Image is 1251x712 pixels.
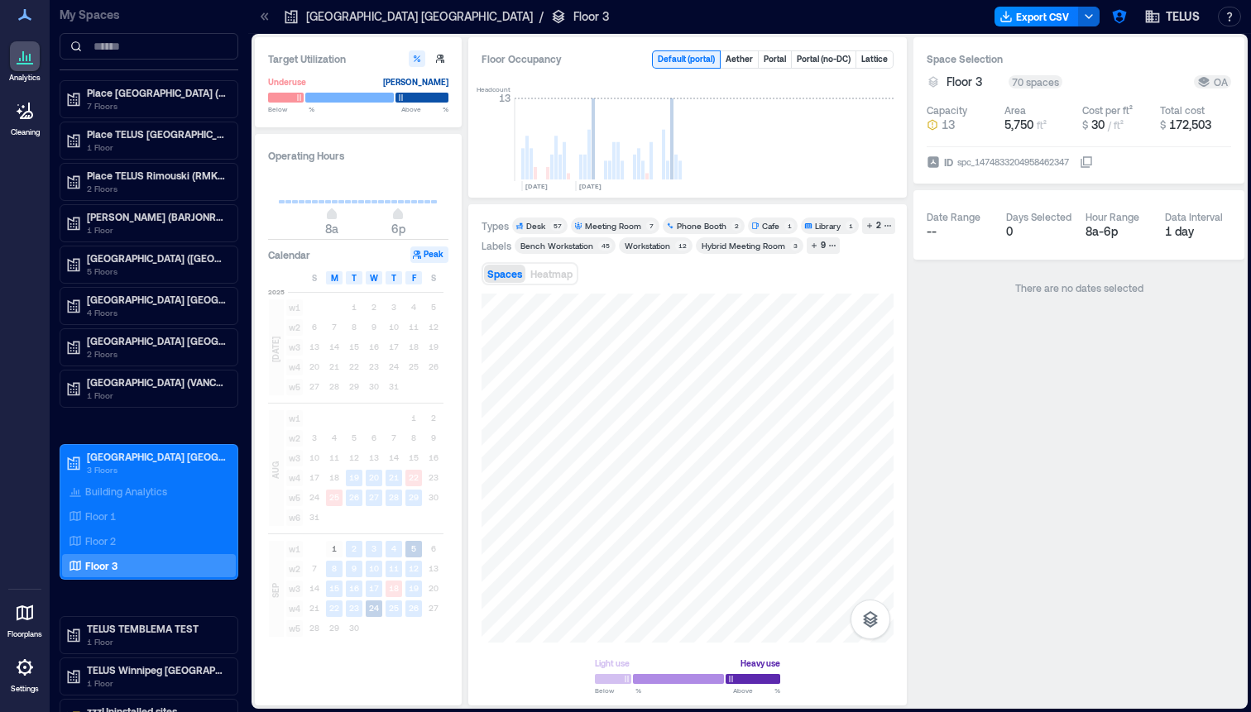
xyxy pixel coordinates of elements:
[87,265,226,278] p: 5 Floors
[87,347,226,361] p: 2 Floors
[268,50,448,67] h3: Target Utilization
[431,271,436,284] span: S
[1004,117,1033,131] span: 5,750
[862,217,895,234] button: 2
[1082,103,1133,117] div: Cost per ft²
[733,686,780,695] span: Above %
[944,154,953,170] span: ID
[1009,75,1062,88] div: 70 spaces
[329,583,339,593] text: 15
[1086,210,1139,223] div: Hour Range
[1166,8,1200,25] span: TELUS
[927,117,998,133] button: 13
[286,410,303,427] span: w1
[352,563,357,573] text: 9
[369,603,379,613] text: 24
[369,563,379,573] text: 10
[9,73,41,83] p: Analytics
[1015,282,1143,294] span: There are no dates selected
[325,222,338,236] span: 8a
[268,74,306,90] div: Underuse
[409,583,419,593] text: 19
[286,509,303,526] span: w6
[268,147,448,164] h3: Operating Hours
[1082,119,1088,131] span: $
[2,593,47,644] a: Floorplans
[927,103,967,117] div: Capacity
[286,470,303,486] span: w4
[520,240,593,251] div: Bench Workstation
[677,220,726,232] div: Phone Booth
[11,684,39,694] p: Settings
[1160,119,1166,131] span: $
[539,8,544,25] p: /
[942,117,955,133] span: 13
[702,240,785,251] div: Hybrid Meeting Room
[7,629,42,639] p: Floorplans
[947,74,982,90] span: Floor 3
[927,224,937,238] span: --
[792,51,856,68] button: Portal (no-DC)
[87,182,226,195] p: 2 Floors
[412,271,416,284] span: F
[306,8,533,25] p: [GEOGRAPHIC_DATA] [GEOGRAPHIC_DATA]
[525,182,548,190] text: [DATE]
[927,210,980,223] div: Date Range
[5,647,45,699] a: Settings
[349,583,359,593] text: 16
[1165,210,1223,223] div: Data Interval
[530,268,573,280] span: Heatmap
[85,485,167,498] p: Building Analytics
[269,337,282,362] span: [DATE]
[484,265,525,283] button: Spaces
[268,246,310,263] h3: Calendar
[4,91,46,142] a: Cleaning
[87,99,226,112] p: 7 Floors
[369,472,379,482] text: 20
[331,271,338,284] span: M
[352,271,357,284] span: T
[595,655,630,671] div: Light use
[85,534,116,547] p: Floor 2
[389,603,399,613] text: 25
[87,293,226,306] p: [GEOGRAPHIC_DATA] [GEOGRAPHIC_DATA]-4519 (BNBYBCDW)
[286,359,303,375] span: w4
[87,223,226,237] p: 1 Floor
[286,339,303,356] span: w3
[383,74,448,90] div: [PERSON_NAME]
[87,663,226,676] p: TELUS Winnipeg [GEOGRAPHIC_DATA] (WNPGMB55)
[995,7,1079,26] button: Export CSV
[487,268,522,280] span: Spaces
[573,8,609,25] p: Floor 3
[1086,223,1152,240] div: 8a - 6p
[721,51,758,68] button: Aether
[332,563,337,573] text: 8
[526,220,545,232] div: Desk
[389,492,399,502] text: 28
[1160,103,1205,117] div: Total cost
[349,472,359,482] text: 19
[87,463,226,476] p: 3 Floors
[482,219,509,232] div: Types
[1091,117,1105,131] span: 30
[268,104,314,114] span: Below %
[268,287,285,297] span: 2025
[653,51,720,68] button: Default (portal)
[585,220,641,232] div: Meeting Room
[409,603,419,613] text: 26
[625,240,670,251] div: Workstation
[87,169,226,182] p: Place TELUS Rimouski (RMKIPQQT)
[784,221,794,231] div: 1
[389,472,399,482] text: 21
[369,583,379,593] text: 17
[1006,210,1071,223] div: Days Selected
[874,218,884,233] div: 2
[411,543,416,553] text: 5
[579,182,602,190] text: [DATE]
[87,676,226,690] p: 1 Floor
[286,561,303,577] span: w2
[286,430,303,447] span: w2
[286,490,303,506] span: w5
[550,221,564,231] div: 57
[87,251,226,265] p: [GEOGRAPHIC_DATA] ([GEOGRAPHIC_DATA])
